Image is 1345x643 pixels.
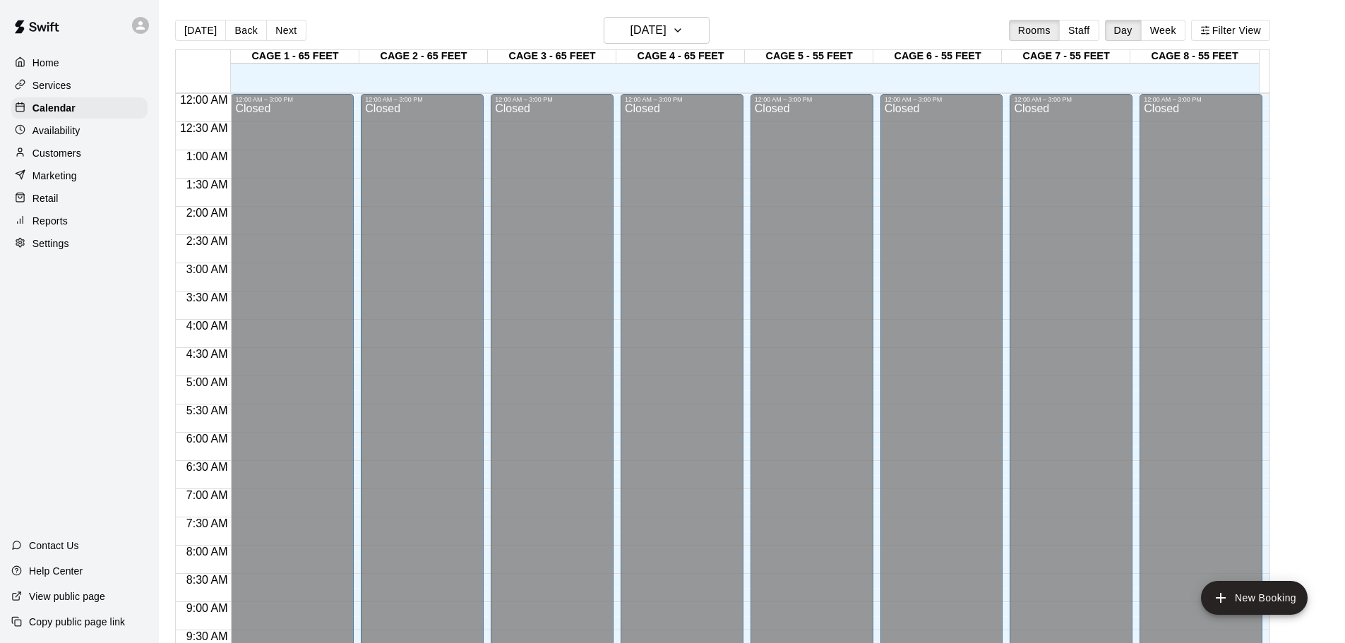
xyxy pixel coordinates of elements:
a: Home [11,52,148,73]
div: 12:00 AM – 3:00 PM [365,96,479,103]
div: CAGE 1 - 65 FEET [231,50,359,64]
button: Next [266,20,306,41]
p: Contact Us [29,539,79,553]
div: 12:00 AM – 3:00 PM [1144,96,1258,103]
span: 3:30 AM [183,292,232,304]
div: 12:00 AM – 3:00 PM [1014,96,1128,103]
a: Retail [11,188,148,209]
a: Services [11,75,148,96]
span: 4:00 AM [183,320,232,332]
div: CAGE 2 - 65 FEET [359,50,488,64]
button: Back [225,20,267,41]
span: 9:00 AM [183,602,232,614]
p: Customers [32,146,81,160]
button: [DATE] [604,17,710,44]
p: Marketing [32,169,77,183]
p: Availability [32,124,80,138]
div: 12:00 AM – 3:00 PM [885,96,999,103]
span: 1:30 AM [183,179,232,191]
div: CAGE 5 - 55 FEET [745,50,873,64]
p: Copy public page link [29,615,125,629]
p: Retail [32,191,59,205]
button: Staff [1059,20,1099,41]
div: 12:00 AM – 3:00 PM [755,96,869,103]
span: 8:30 AM [183,574,232,586]
span: 4:30 AM [183,348,232,360]
span: 1:00 AM [183,150,232,162]
button: [DATE] [175,20,226,41]
a: Settings [11,233,148,254]
span: 12:00 AM [177,94,232,106]
button: Filter View [1191,20,1270,41]
button: Day [1105,20,1142,41]
a: Calendar [11,97,148,119]
button: Week [1141,20,1185,41]
span: 5:30 AM [183,404,232,416]
p: Calendar [32,101,76,115]
span: 3:00 AM [183,263,232,275]
div: CAGE 4 - 65 FEET [616,50,745,64]
span: 5:00 AM [183,376,232,388]
span: 8:00 AM [183,546,232,558]
div: 12:00 AM – 3:00 PM [235,96,349,103]
a: Marketing [11,165,148,186]
p: Home [32,56,59,70]
div: CAGE 3 - 65 FEET [488,50,616,64]
span: 9:30 AM [183,630,232,642]
p: Services [32,78,71,92]
button: Rooms [1009,20,1060,41]
div: 12:00 AM – 3:00 PM [495,96,609,103]
a: Customers [11,143,148,164]
div: CAGE 7 - 55 FEET [1002,50,1130,64]
a: Availability [11,120,148,141]
div: 12:00 AM – 3:00 PM [625,96,739,103]
span: 7:00 AM [183,489,232,501]
span: 6:00 AM [183,433,232,445]
h6: [DATE] [630,20,666,40]
span: 12:30 AM [177,122,232,134]
p: Settings [32,236,69,251]
button: add [1201,581,1308,615]
div: CAGE 8 - 55 FEET [1130,50,1259,64]
span: 6:30 AM [183,461,232,473]
p: Help Center [29,564,83,578]
a: Reports [11,210,148,232]
span: 2:00 AM [183,207,232,219]
div: CAGE 6 - 55 FEET [873,50,1002,64]
span: 7:30 AM [183,517,232,529]
p: View public page [29,589,105,603]
p: Reports [32,214,68,228]
span: 2:30 AM [183,235,232,247]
